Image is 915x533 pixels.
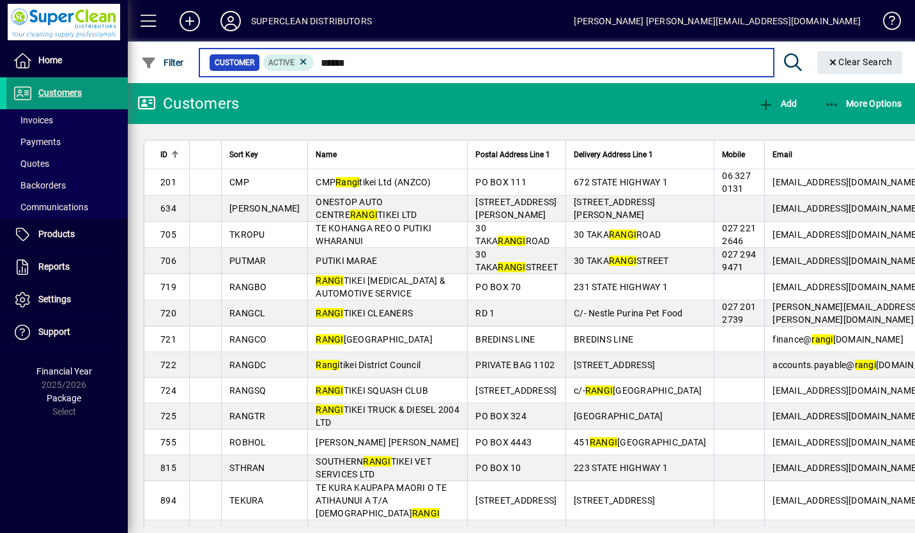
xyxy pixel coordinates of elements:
[229,203,300,213] span: [PERSON_NAME]
[160,360,176,370] span: 722
[350,210,378,220] em: RANGI
[229,308,266,318] span: RANGCL
[38,88,82,98] span: Customers
[574,385,702,396] span: c/- [GEOGRAPHIC_DATA]
[6,219,128,251] a: Products
[138,51,187,74] button: Filter
[268,58,295,67] span: Active
[475,463,521,473] span: PO BOX 10
[316,256,377,266] span: PUTIKI MARAE
[160,282,176,292] span: 719
[316,405,343,415] em: RANGI
[574,11,861,31] div: [PERSON_NAME] [PERSON_NAME][EMAIL_ADDRESS][DOMAIN_NAME]
[47,393,81,403] span: Package
[6,109,128,131] a: Invoices
[169,10,210,33] button: Add
[36,366,92,376] span: Financial Year
[574,229,661,240] span: 30 TAKA ROAD
[574,148,653,162] span: Delivery Address Line 1
[475,495,557,506] span: [STREET_ADDRESS]
[609,229,636,240] em: RANGI
[475,411,527,421] span: PO BOX 324
[316,456,431,479] span: SOUTHERN TIKEI VET SERVICES LTD
[160,385,176,396] span: 724
[229,334,267,344] span: RANGCO
[574,197,655,220] span: [STREET_ADDRESS][PERSON_NAME]
[316,308,413,318] span: TIKEI CLEANERS
[574,495,655,506] span: [STREET_ADDRESS]
[160,148,167,162] span: ID
[722,302,756,325] span: 027 201 2739
[316,148,459,162] div: Name
[475,148,550,162] span: Postal Address Line 1
[475,177,527,187] span: PO BOX 111
[755,92,800,115] button: Add
[6,153,128,174] a: Quotes
[316,334,433,344] span: [GEOGRAPHIC_DATA]
[316,308,343,318] em: RANGI
[773,334,903,344] span: finance@ [DOMAIN_NAME]
[475,360,555,370] span: PRIVATE BAG 1102
[229,229,265,240] span: TKROPU
[210,10,251,33] button: Profile
[316,405,459,428] span: TIKEI TRUCK & DIESEL 2004 LTD
[251,11,372,31] div: SUPERCLEAN DISTRIBUTORS
[722,148,757,162] div: Mobile
[229,463,265,473] span: STHRAN
[13,180,66,190] span: Backorders
[475,249,558,272] span: 30 TAKA STREET
[475,437,532,447] span: PO BOX 4443
[585,385,613,396] em: RANGI
[574,282,668,292] span: 231 STATE HIGHWAY 1
[38,327,70,337] span: Support
[722,223,756,246] span: 027 221 2646
[160,411,176,421] span: 725
[475,282,521,292] span: PO BOX 70
[38,294,71,304] span: Settings
[160,256,176,266] span: 706
[817,51,903,74] button: Clear
[722,148,745,162] span: Mobile
[574,437,706,447] span: 451 [GEOGRAPHIC_DATA]
[229,282,267,292] span: RANGBO
[229,360,266,370] span: RANGDC
[215,56,254,69] span: Customer
[316,177,431,187] span: CMP tikei Ltd (ANZCO)
[160,495,176,506] span: 894
[758,98,797,109] span: Add
[316,148,337,162] span: Name
[160,148,181,162] div: ID
[574,463,668,473] span: 223 STATE HIGHWAY 1
[722,171,751,194] span: 06 327 0131
[574,256,669,266] span: 30 TAKA STREET
[6,284,128,316] a: Settings
[13,158,49,169] span: Quotes
[13,202,88,212] span: Communications
[316,360,420,370] span: tikei District Council
[6,316,128,348] a: Support
[229,385,266,396] span: RANGSQ
[160,334,176,344] span: 721
[229,256,266,266] span: PUTMAR
[475,197,557,220] span: [STREET_ADDRESS][PERSON_NAME]
[13,115,53,125] span: Invoices
[574,308,683,318] span: C/- Nestle Purina Pet Food
[316,197,417,220] span: ONESTOP AUTO CENTRE TIKEI LTD
[574,411,663,421] span: [GEOGRAPHIC_DATA]
[229,437,266,447] span: ROBHOL
[590,437,617,447] em: RANGI
[475,334,535,344] span: BREDINS LINE
[316,275,343,286] em: RANGI
[160,308,176,318] span: 720
[38,261,70,272] span: Reports
[412,508,440,518] em: RANGI
[316,334,343,344] em: RANGI
[160,229,176,240] span: 705
[827,57,893,67] span: Clear Search
[229,148,258,162] span: Sort Key
[13,137,61,147] span: Payments
[316,275,445,298] span: TIKEI [MEDICAL_DATA] & AUTOMOTIVE SERVICE
[6,251,128,283] a: Reports
[855,360,876,370] em: rangi
[609,256,636,266] em: RANGI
